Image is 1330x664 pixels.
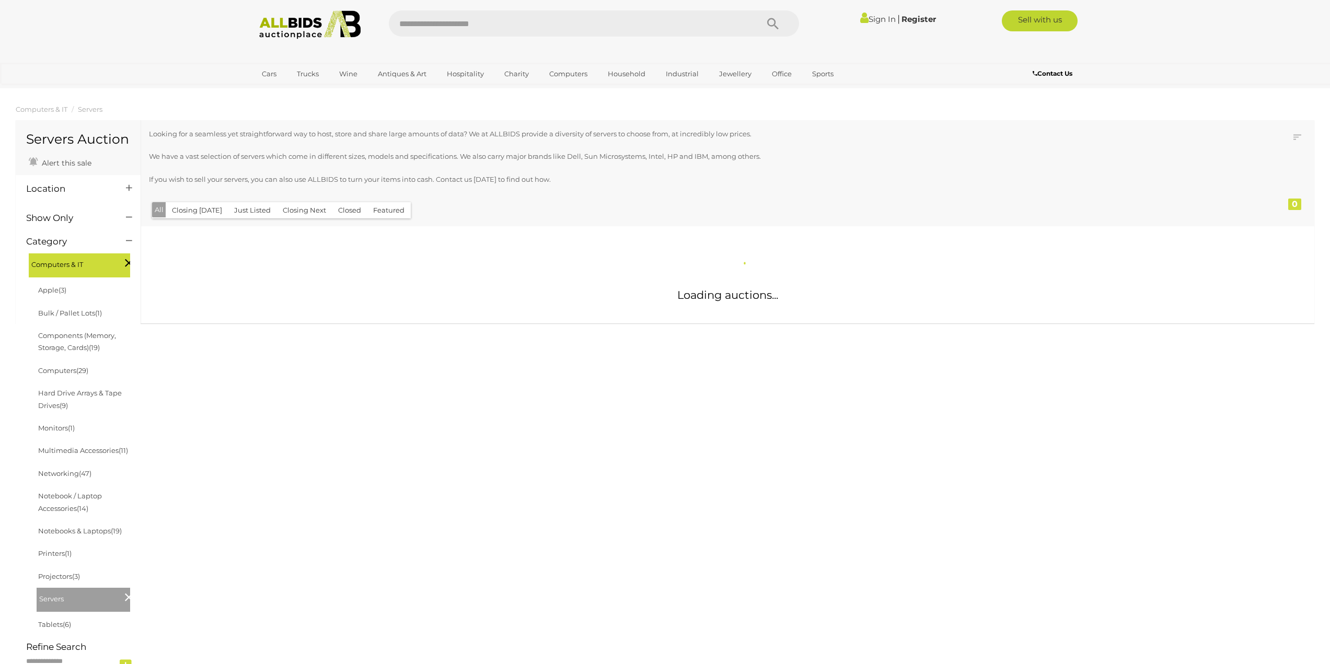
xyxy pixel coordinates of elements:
span: (3) [72,572,80,580]
a: Antiques & Art [371,65,433,83]
span: (1) [65,549,72,557]
a: Notebooks & Laptops(19) [38,527,122,535]
a: Components (Memory, Storage, Cards)(19) [38,331,116,352]
h4: Location [26,184,110,194]
a: Sign In [860,14,896,24]
span: (1) [68,424,75,432]
p: If you wish to sell your servers, you can also use ALLBIDS to turn your items into cash. Contact ... [149,173,1202,185]
button: Closing [DATE] [166,202,228,218]
a: Trucks [290,65,326,83]
a: Sports [805,65,840,83]
span: (11) [119,446,128,455]
a: Computers & IT [16,105,67,113]
button: Featured [367,202,411,218]
span: Computers & IT [31,256,110,271]
span: (14) [77,504,88,512]
a: Printers(1) [38,549,72,557]
a: Register [901,14,936,24]
span: (1) [95,309,102,317]
div: 0 [1288,199,1301,210]
span: Loading auctions... [677,288,778,301]
button: Just Listed [228,202,277,218]
span: (19) [89,343,100,352]
p: Looking for a seamless yet straightforward way to host, store and share large amounts of data? We... [149,128,1202,140]
p: We have a vast selection of servers which come in different sizes, models and specifications. We ... [149,150,1202,162]
a: Industrial [659,65,706,83]
a: Projectors(3) [38,572,80,580]
a: Sell with us [1002,10,1078,31]
a: Computers [542,65,594,83]
span: (47) [79,469,91,477]
button: Search [747,10,799,37]
span: (6) [63,620,71,628]
h4: Category [26,237,110,247]
a: Hard Drive Arrays & Tape Drives(9) [38,389,122,409]
a: Networking(47) [38,469,91,477]
a: Jewellery [712,65,758,83]
h4: Show Only [26,213,110,223]
b: Contact Us [1033,69,1072,77]
a: Notebook / Laptop Accessories(14) [38,492,102,512]
a: Tablets(6) [38,620,71,628]
h1: Servers Auction [26,132,130,147]
a: Charity [498,65,536,83]
span: Alert this sale [39,158,91,168]
a: [GEOGRAPHIC_DATA] [255,83,343,100]
button: Closing Next [276,202,332,218]
span: (3) [59,286,66,294]
img: Allbids.com.au [253,10,367,39]
span: (29) [76,366,88,375]
span: Servers [39,590,118,605]
a: Office [765,65,799,83]
button: Closed [332,202,367,218]
button: All [152,202,166,217]
span: (19) [111,527,122,535]
a: Bulk / Pallet Lots(1) [38,309,102,317]
a: Servers [78,105,102,113]
a: Monitors(1) [38,424,75,432]
a: Hospitality [440,65,491,83]
span: (9) [60,401,68,410]
a: Cars [255,65,283,83]
a: Wine [332,65,364,83]
h4: Refine Search [26,642,138,652]
span: | [897,13,900,25]
a: Household [601,65,652,83]
a: Multimedia Accessories(11) [38,446,128,455]
a: Apple(3) [38,286,66,294]
a: Contact Us [1033,68,1075,79]
a: Alert this sale [26,154,94,170]
a: Computers(29) [38,366,88,375]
